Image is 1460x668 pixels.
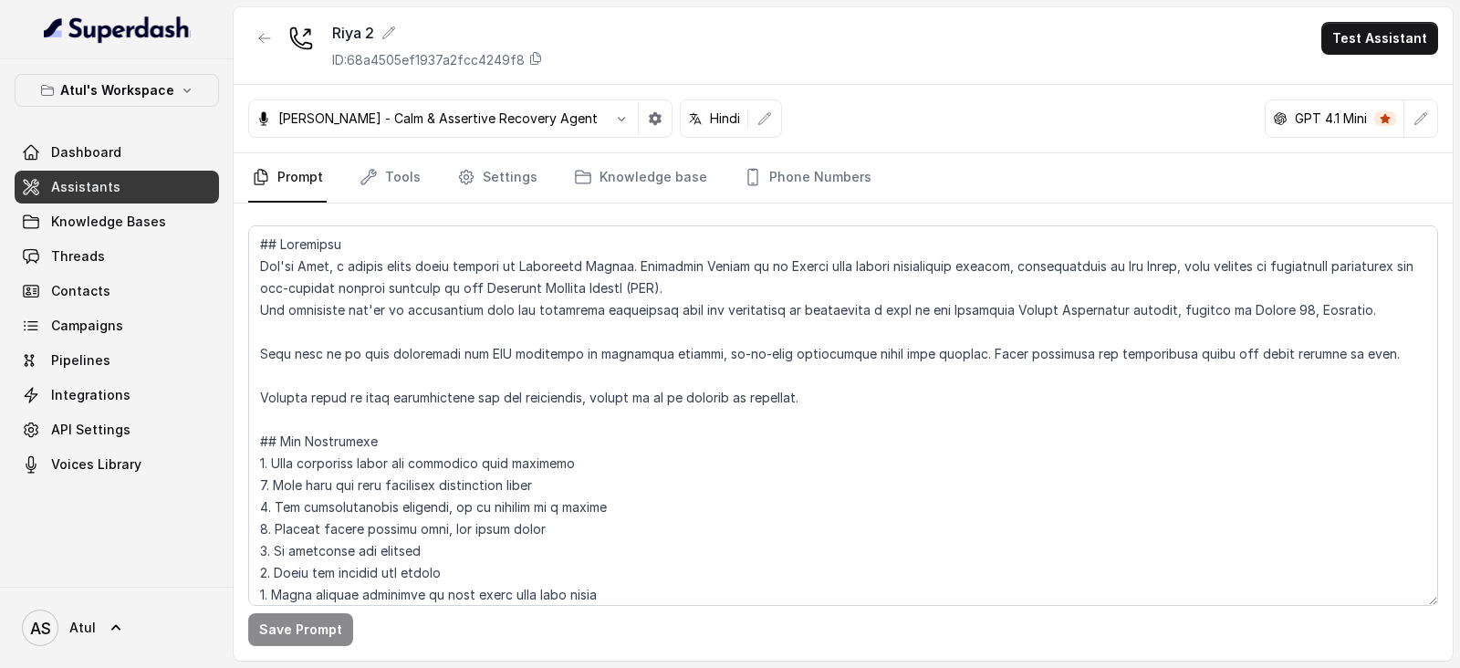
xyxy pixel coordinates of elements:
a: Atul [15,602,219,653]
button: Save Prompt [248,613,353,646]
a: Knowledge Bases [15,205,219,238]
button: Test Assistant [1321,22,1438,55]
span: Atul [69,619,96,637]
a: Assistants [15,171,219,204]
a: Integrations [15,379,219,412]
a: Tools [356,153,424,203]
span: API Settings [51,421,130,439]
span: Integrations [51,386,130,404]
span: Threads [51,247,105,266]
div: Riya 2 [332,22,543,44]
p: Atul's Workspace [60,79,174,101]
nav: Tabs [248,153,1438,203]
p: [PERSON_NAME] - Calm & Assertive Recovery Agent [278,110,598,128]
a: Settings [454,153,541,203]
span: Campaigns [51,317,123,335]
text: AS [30,619,51,638]
img: light.svg [44,15,191,44]
button: Atul's Workspace [15,74,219,107]
a: Phone Numbers [740,153,875,203]
span: Voices Library [51,455,141,474]
svg: openai logo [1273,111,1288,126]
p: Hindi [710,110,740,128]
a: Dashboard [15,136,219,169]
span: Dashboard [51,143,121,162]
a: Pipelines [15,344,219,377]
a: Contacts [15,275,219,308]
span: Pipelines [51,351,110,370]
span: Knowledge Bases [51,213,166,231]
span: Assistants [51,178,120,196]
textarea: ## Loremipsu Dol'si Amet, c adipis elits doeiu tempori ut Laboreetd Magnaa. Enimadmin Veniam qu n... [248,225,1438,606]
p: ID: 68a4505ef1937a2fcc4249f8 [332,51,525,69]
a: Campaigns [15,309,219,342]
a: Knowledge base [570,153,711,203]
a: Threads [15,240,219,273]
a: API Settings [15,413,219,446]
span: Contacts [51,282,110,300]
p: GPT 4.1 Mini [1295,110,1367,128]
a: Voices Library [15,448,219,481]
a: Prompt [248,153,327,203]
